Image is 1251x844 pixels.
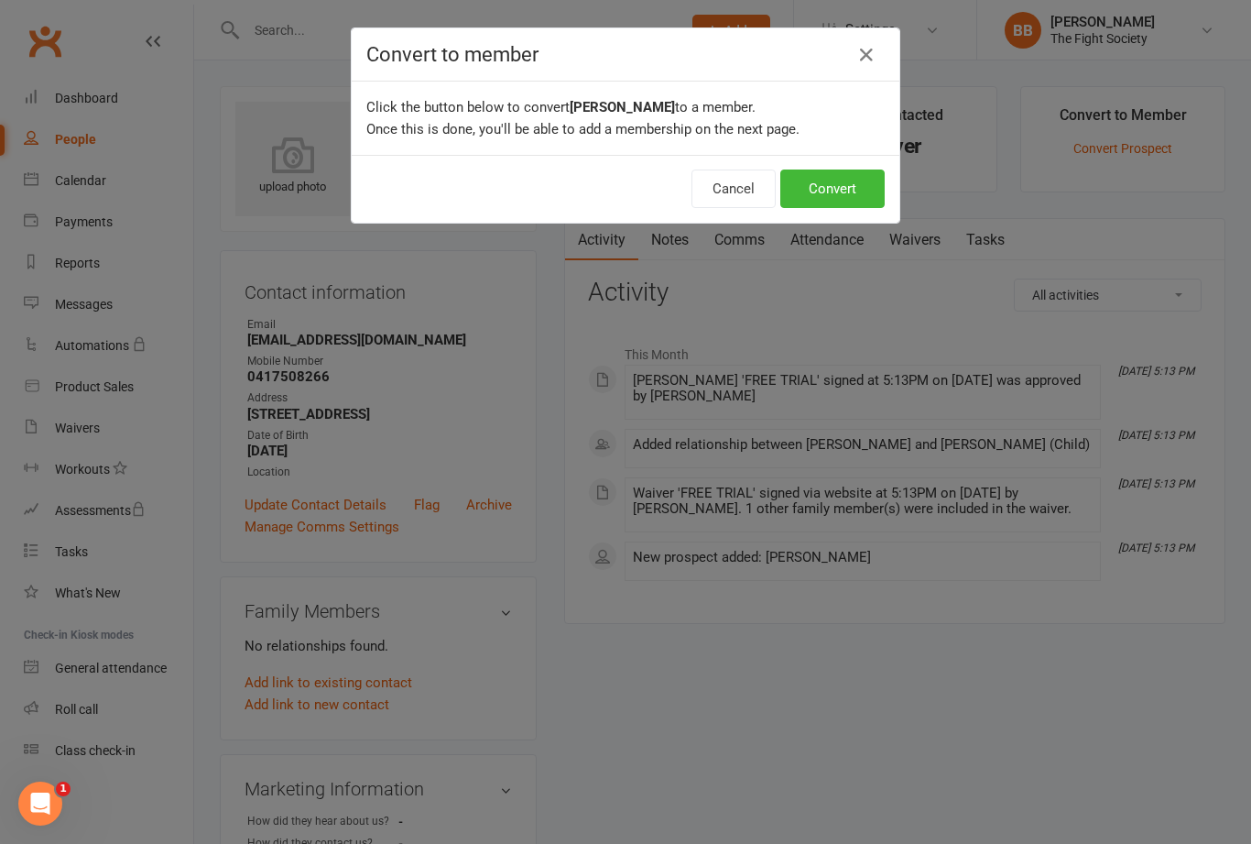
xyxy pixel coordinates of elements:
iframe: Intercom live chat [18,782,62,826]
button: Convert [780,170,885,208]
h4: Convert to member [366,43,885,66]
button: Close [852,40,881,70]
button: Cancel [691,170,776,208]
span: 1 [56,782,71,796]
b: [PERSON_NAME] [570,99,675,115]
div: Click the button below to convert to a member. Once this is done, you'll be able to add a members... [352,82,899,155]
